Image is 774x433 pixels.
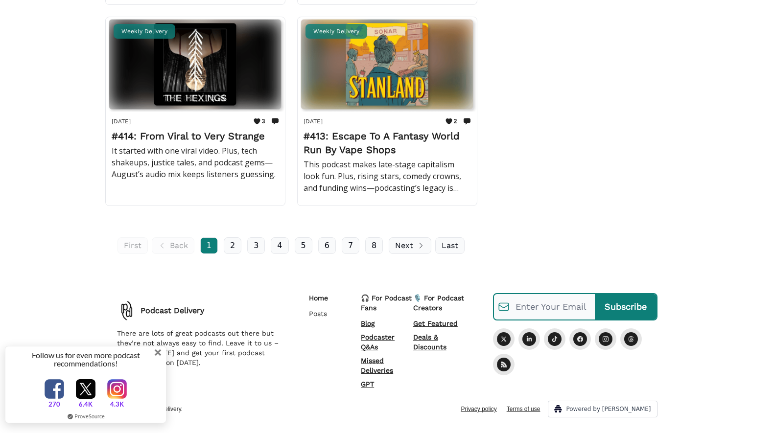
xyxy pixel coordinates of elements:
p: Podcast Delivery [141,305,204,317]
p: 🎧 For Podcast Fans [361,293,413,313]
span: 2 [454,117,457,125]
p: 🎙️ For Podcast Creators [413,293,466,313]
a: 1 [200,237,218,254]
a: Privacy policy [461,405,496,413]
img: #413: Escape To A Fantasy World Run By Vape Shops [298,17,477,112]
span: Powered by [PERSON_NAME] [566,405,651,413]
input: Enter Your Email [510,296,595,318]
time: [DATE] [304,118,323,125]
a: RSS [493,354,515,375]
span: Weekly Delivery [121,28,167,37]
h2: #414: From Viral to Very Strange [112,129,279,143]
a: 5 [295,237,312,254]
a: 6 [318,237,336,254]
a: GPT [361,379,413,389]
img: facebooklogo [45,379,64,399]
a: Instagram [595,328,616,350]
a: Threads [620,328,642,350]
a: Twitter [493,328,515,350]
img: twitterlogo [76,379,95,399]
img: instagramlogo [107,379,127,399]
span: 270 [48,400,60,409]
a: 3 [247,237,265,254]
time: [DATE] [112,118,131,125]
h2: #413: Escape To A Fantasy World Run By Vape Shops [304,129,471,157]
p: There are lots of great podcasts out there but they’re not always easy to find. Leave it to us – ... [117,328,281,367]
a: 2 [224,237,241,254]
a: Powered by [PERSON_NAME] [548,401,657,417]
a: 7 [342,237,359,254]
a: Facebook [569,328,591,350]
a: [DATE]3#414: From Viral to Very StrangeIt started with one viral video. Plus, tech shakeups, just... [112,117,279,180]
p: This podcast makes late-stage capitalism look fun. Plus, rising stars, comedy crowns, and funding... [304,159,471,194]
a: LinkedIn [518,328,540,350]
span: Follow us for even more podcast recommendations! [32,350,140,368]
a: Terms of use [507,405,540,413]
span: 4.3K [110,400,124,409]
span: 6.4K [79,400,93,409]
a: Blog [361,319,413,328]
a: Posts [309,309,361,319]
a: [DATE]2#413: Escape To A Fantasy World Run By Vape ShopsThis podcast makes late-stage capitalism ... [304,117,471,194]
span: 3 [262,117,265,125]
a: 4 [271,237,288,254]
a: Missed Deliveries [361,356,413,375]
a: Last [435,237,465,254]
p: © 2025 Podcast Delivery. [117,405,387,413]
span: Weekly Delivery [313,28,359,37]
a: Deals & Discounts [413,332,466,352]
img: #414: From Viral to Very Strange [106,17,285,112]
a: ProveSource [74,412,105,420]
input: Subscribe [595,294,657,319]
img: There are lots of great podcasts out there but they’re not always easy to find. Leave it to us – ... [117,301,137,320]
a: Podcaster Q&As [361,332,413,352]
p: It started with one viral video. Plus, tech shakeups, justice tales, and podcast gems—August’s au... [112,145,279,180]
a: Next [389,237,431,254]
a: Tiktok [544,328,565,350]
a: Get Featured [413,319,466,328]
a: 8 [365,237,383,254]
p: Home [309,293,361,303]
